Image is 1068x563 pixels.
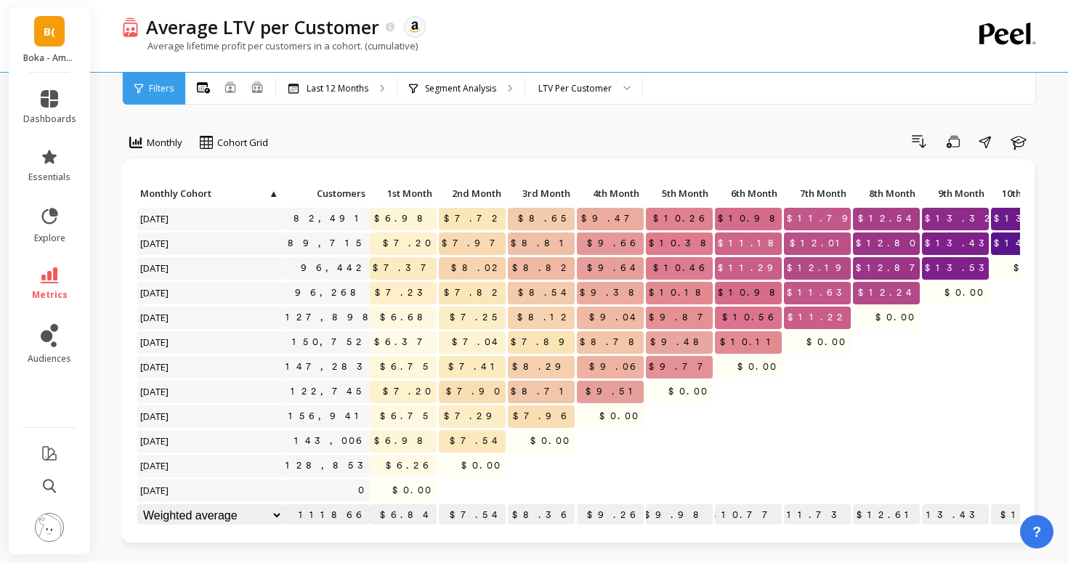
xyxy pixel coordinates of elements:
span: $7.23 [372,282,437,304]
span: [DATE] [137,405,173,427]
span: $0.00 [942,282,989,304]
div: Toggle SortBy [921,183,990,206]
span: $7.90 [443,381,506,402]
span: [DATE] [137,356,173,378]
span: metrics [32,289,68,301]
div: Toggle SortBy [438,183,507,206]
p: 5th Month [646,183,713,203]
span: [DATE] [137,208,173,230]
span: $8.12 [514,307,575,328]
span: $7.20 [380,232,437,254]
a: 147,283 [283,356,376,378]
span: $8.78 [577,331,648,353]
p: $6.84 [370,504,437,526]
span: [DATE] [137,307,173,328]
span: $9.64 [584,257,644,279]
span: $13.43 [922,232,998,254]
span: $7.97 [439,232,509,254]
a: 143,006 [291,430,370,452]
span: $6.75 [377,356,437,378]
a: 89,715 [285,232,370,254]
span: $9.04 [586,307,644,328]
a: 150,752 [289,331,370,353]
div: Toggle SortBy [369,183,438,206]
span: $9.38 [577,282,648,304]
span: $0.00 [527,430,575,452]
span: $6.26 [383,455,437,477]
span: $12.80 [853,232,921,254]
p: Last 12 Months [307,83,368,94]
div: Toggle SortBy [714,183,783,206]
a: 82,491 [291,208,370,230]
span: $0.00 [1011,257,1058,279]
p: 6th Month [715,183,782,203]
div: Toggle SortBy [507,183,576,206]
a: 0 [355,479,370,501]
span: $7.54 [447,430,506,452]
span: $7.04 [449,331,506,353]
span: explore [34,232,65,244]
span: $8.82 [509,257,575,279]
div: Toggle SortBy [852,183,921,206]
p: $9.98 [646,504,713,526]
span: $0.00 [596,405,644,427]
span: $12.01 [787,232,851,254]
p: 111866 [283,504,370,526]
p: $8.36 [508,504,575,526]
span: $8.71 [508,381,575,402]
p: Segment Analysis [425,83,496,94]
span: [DATE] [137,257,173,279]
p: $12.61 [853,504,920,526]
span: 10th Month [994,187,1053,199]
div: Toggle SortBy [990,183,1059,206]
span: $10.11 [717,331,782,353]
p: 7th Month [784,183,851,203]
p: Customers [283,183,370,203]
img: api.amazon.svg [408,20,421,33]
p: 2nd Month [439,183,506,203]
span: $0.00 [666,381,713,402]
span: Filters [149,83,174,94]
span: 2nd Month [442,187,501,199]
p: $11.73 [784,504,851,526]
p: $9.26 [577,504,644,526]
span: 6th Month [718,187,777,199]
span: $10.38 [646,232,720,254]
span: $11.63 [784,282,856,304]
span: $7.29 [441,405,506,427]
span: $10.98 [715,282,789,304]
span: $7.25 [447,307,506,328]
p: 4th Month [577,183,644,203]
a: 96,268 [292,282,370,304]
span: [DATE] [137,455,173,477]
span: dashboards [23,113,76,125]
span: ▲ [267,187,278,199]
span: $14.07 [991,232,1059,254]
span: $11.79 [784,208,862,230]
span: $10.26 [650,208,713,230]
span: $10.56 [719,307,782,328]
span: $6.68 [377,307,437,328]
span: $0.00 [735,356,782,378]
span: [DATE] [137,232,173,254]
span: $11.29 [715,257,787,279]
span: $0.00 [873,307,920,328]
p: 9th Month [922,183,989,203]
a: 122,745 [288,381,370,402]
span: $7.20 [380,381,437,402]
span: $0.00 [389,479,437,501]
div: Toggle SortBy [576,183,645,206]
span: [DATE] [137,282,173,304]
div: Toggle SortBy [282,183,351,206]
span: $12.19 [784,257,855,279]
span: Monthly Cohort [140,187,267,199]
p: 8th Month [853,183,920,203]
p: 3rd Month [508,183,575,203]
span: Cohort Grid [217,136,268,150]
p: $7.54 [439,504,506,526]
span: $12.24 [855,282,920,304]
span: $7.37 [370,257,440,279]
span: [DATE] [137,381,173,402]
span: audiences [28,353,71,365]
span: $9.66 [584,232,644,254]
